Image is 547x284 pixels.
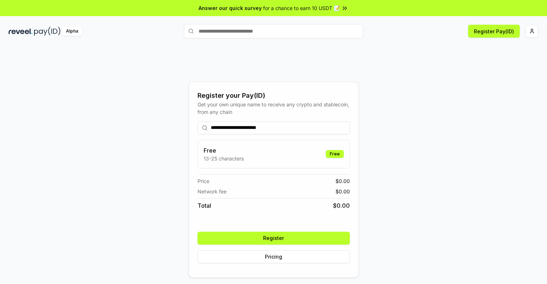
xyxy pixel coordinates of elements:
[336,177,350,185] span: $ 0.00
[333,201,350,210] span: $ 0.00
[198,188,227,195] span: Network fee
[204,155,244,162] p: 13-25 characters
[198,91,350,101] div: Register your Pay(ID)
[199,4,262,12] span: Answer our quick survey
[198,177,209,185] span: Price
[263,4,340,12] span: for a chance to earn 10 USDT 📝
[336,188,350,195] span: $ 0.00
[62,27,82,36] div: Alpha
[198,101,350,116] div: Get your own unique name to receive any crypto and stablecoin, from any chain
[9,27,33,36] img: reveel_dark
[468,25,520,38] button: Register Pay(ID)
[198,201,211,210] span: Total
[326,150,344,158] div: Free
[198,250,350,263] button: Pricing
[204,146,244,155] h3: Free
[198,232,350,245] button: Register
[34,27,61,36] img: pay_id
